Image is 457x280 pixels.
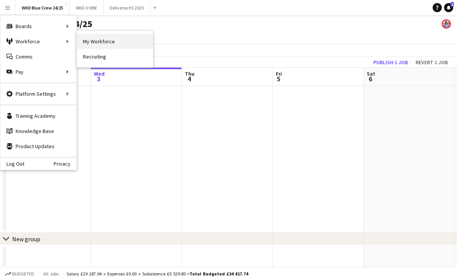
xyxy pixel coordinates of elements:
[0,108,76,123] a: Training Academy
[189,271,248,277] span: Total Budgeted £34 817.74
[412,57,451,67] button: Revert 1 job
[0,161,24,167] a: Log Out
[0,86,76,101] div: Platform Settings
[184,74,194,83] span: 4
[0,139,76,154] a: Product Updates
[370,57,411,67] button: Publish 1 job
[54,161,76,167] a: Privacy
[444,3,453,12] a: 2
[16,0,70,15] button: WKD Blue Crew 24/25
[70,0,104,15] button: WKD X VIBE
[367,70,375,77] span: Sat
[0,34,76,49] div: Workforce
[451,2,454,7] span: 2
[0,49,76,64] a: Comms
[93,74,105,83] span: 3
[0,64,76,79] div: Pay
[185,70,194,77] span: Thu
[0,19,76,34] div: Boards
[12,271,34,277] span: Budgeted
[366,74,375,83] span: 6
[4,270,35,278] button: Budgeted
[0,123,76,139] a: Knowledge Base
[275,74,282,83] span: 5
[94,70,105,77] span: Wed
[67,271,248,277] div: Salary £29 287.94 + Expenses £0.00 + Subsistence £5 529.80 =
[77,34,153,49] a: My Workforce
[276,70,282,77] span: Fri
[104,0,150,15] button: Deliveroo H1 2025
[442,19,451,28] app-user-avatar: Lucy Hillier
[12,235,40,243] div: New group
[77,49,153,64] a: Recruiting
[42,271,60,277] span: All jobs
